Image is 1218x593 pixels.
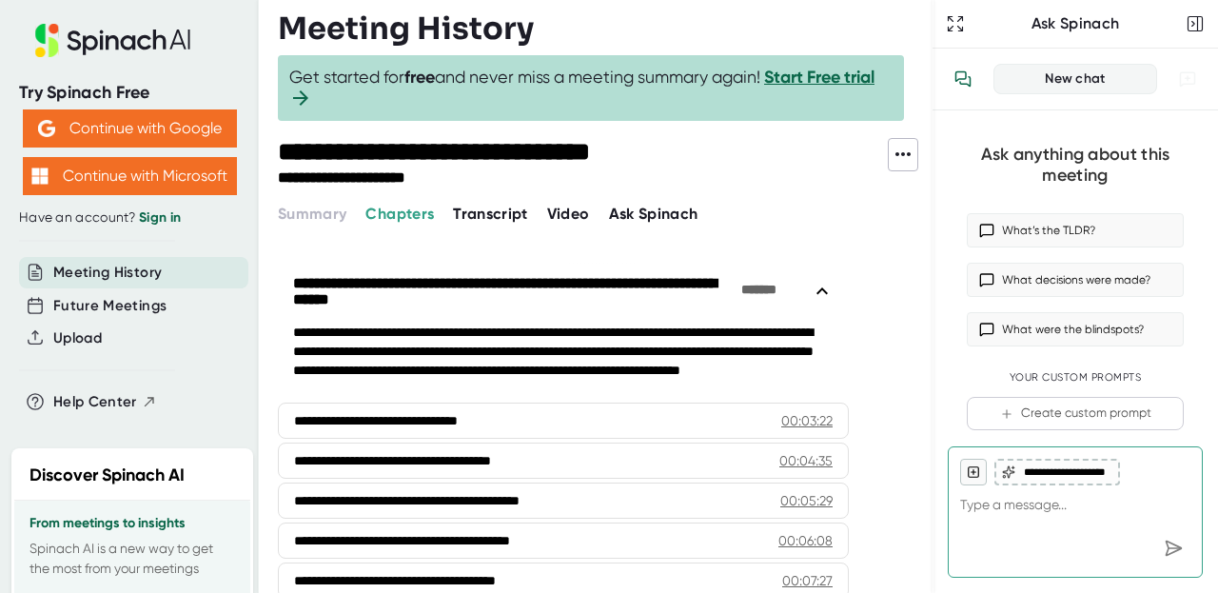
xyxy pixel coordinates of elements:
[944,60,982,98] button: View conversation history
[29,463,185,488] h2: Discover Spinach AI
[139,209,181,226] a: Sign in
[782,571,833,590] div: 00:07:27
[278,203,346,226] button: Summary
[278,205,346,223] span: Summary
[609,203,698,226] button: Ask Spinach
[53,391,137,413] span: Help Center
[29,539,235,579] p: Spinach AI is a new way to get the most from your meetings
[967,371,1184,385] div: Your Custom Prompts
[780,491,833,510] div: 00:05:29
[764,67,874,88] a: Start Free trial
[967,144,1184,187] div: Ask anything about this meeting
[53,262,162,284] button: Meeting History
[967,397,1184,430] button: Create custom prompt
[779,451,833,470] div: 00:04:35
[967,312,1184,346] button: What were the blindspots?
[365,205,434,223] span: Chapters
[942,10,969,37] button: Expand to Ask Spinach page
[781,411,833,430] div: 00:03:22
[278,10,534,47] h3: Meeting History
[1006,70,1145,88] div: New chat
[38,120,55,137] img: Aehbyd4JwY73AAAAAElFTkSuQmCC
[53,391,157,413] button: Help Center
[547,205,590,223] span: Video
[19,209,240,227] div: Have an account?
[19,82,240,104] div: Try Spinach Free
[404,67,435,88] b: free
[23,109,237,148] button: Continue with Google
[967,263,1184,297] button: What decisions were made?
[778,531,833,550] div: 00:06:08
[1182,10,1208,37] button: Close conversation sidebar
[365,203,434,226] button: Chapters
[29,516,235,531] h3: From meetings to insights
[609,205,698,223] span: Ask Spinach
[53,295,167,317] button: Future Meetings
[53,327,102,349] button: Upload
[453,203,528,226] button: Transcript
[967,213,1184,247] button: What’s the TLDR?
[969,14,1182,33] div: Ask Spinach
[547,203,590,226] button: Video
[289,67,893,109] span: Get started for and never miss a meeting summary again!
[453,205,528,223] span: Transcript
[1156,531,1190,565] div: Send message
[23,157,237,195] button: Continue with Microsoft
